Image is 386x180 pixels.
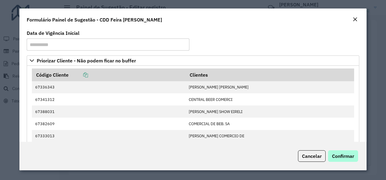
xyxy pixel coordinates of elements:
label: Data de Vigência Inicial [27,29,80,37]
a: Priorizar Cliente - Não podem ficar no buffer [27,55,360,66]
span: Priorizar Cliente - Não podem ficar no buffer [37,58,136,63]
button: Confirmar [328,150,358,162]
a: Copiar [69,72,88,78]
h4: Formulário Painel de Sugestão - CDD Feira [PERSON_NAME] [27,16,162,23]
span: Cancelar [302,153,322,159]
td: [PERSON_NAME] [PERSON_NAME] [186,81,354,93]
td: [PERSON_NAME] SHOW EIRELI [186,105,354,118]
td: CENTRAL BEER COMERCI [186,93,354,105]
td: 67388031 [32,105,186,118]
td: COMERCIAL DE BEB. SA [186,118,354,130]
th: Código Cliente [32,68,186,81]
td: 67382609 [32,118,186,130]
th: Clientes [186,68,354,81]
td: [PERSON_NAME] COMERCIO DE [186,130,354,142]
td: 67336343 [32,81,186,93]
span: Confirmar [332,153,354,159]
button: Cancelar [298,150,326,162]
em: Fechar [353,17,357,22]
td: 67341312 [32,93,186,105]
td: 67333013 [32,130,186,142]
button: Close [351,16,359,24]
